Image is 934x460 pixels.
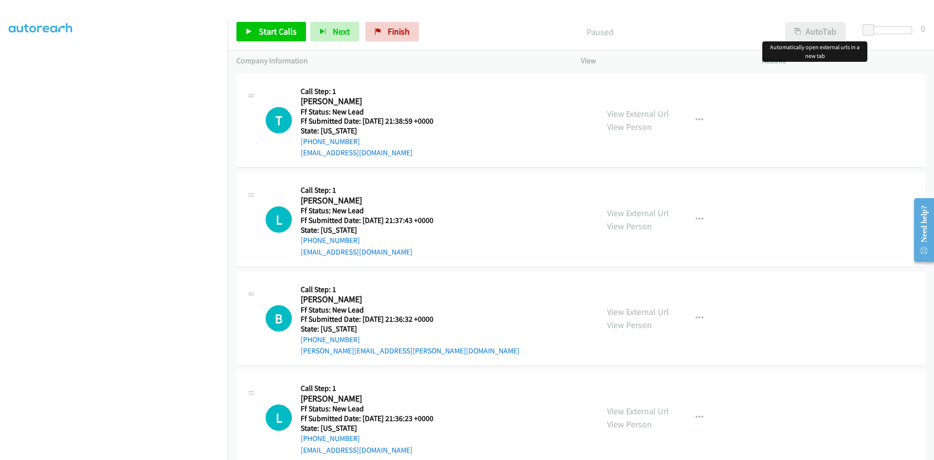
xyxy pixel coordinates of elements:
[266,107,292,133] h1: T
[607,207,669,219] a: View External Url
[301,96,446,107] h2: [PERSON_NAME]
[266,305,292,331] div: The call is yet to be attempted
[301,445,413,455] a: [EMAIL_ADDRESS][DOMAIN_NAME]
[388,26,410,37] span: Finish
[607,319,652,331] a: View Person
[301,314,520,324] h5: Ff Submitted Date: [DATE] 21:36:32 +0000
[607,419,652,430] a: View Person
[301,236,360,245] a: [PHONE_NUMBER]
[310,22,359,41] button: Next
[301,294,446,305] h2: [PERSON_NAME]
[607,306,669,317] a: View External Url
[266,206,292,233] h1: L
[785,22,845,41] button: AutoTab
[301,247,413,257] a: [EMAIL_ADDRESS][DOMAIN_NAME]
[301,148,413,157] a: [EMAIL_ADDRESS][DOMAIN_NAME]
[301,335,360,344] a: [PHONE_NUMBER]
[301,126,446,136] h5: State: [US_STATE]
[301,116,446,126] h5: Ff Submitted Date: [DATE] 21:38:59 +0000
[266,305,292,331] h1: B
[301,216,446,225] h5: Ff Submitted Date: [DATE] 21:37:43 +0000
[432,25,768,38] p: Paused
[607,221,652,232] a: View Person
[266,206,292,233] div: The call is yet to be attempted
[301,305,520,315] h5: Ff Status: New Lead
[266,405,292,431] h1: L
[607,108,669,119] a: View External Url
[301,434,360,443] a: [PHONE_NUMBER]
[921,22,925,35] div: 0
[236,55,563,67] p: Company Information
[301,404,446,414] h5: Ff Status: New Lead
[906,191,934,269] iframe: Resource Center
[301,285,520,294] h5: Call Step: 1
[333,26,350,37] span: Next
[301,423,446,433] h5: State: [US_STATE]
[301,87,446,96] h5: Call Step: 1
[301,185,446,195] h5: Call Step: 1
[762,41,867,62] div: Automatically open external urls in a new tab
[867,26,912,34] div: Delay between calls (in seconds)
[301,346,520,355] a: [PERSON_NAME][EMAIL_ADDRESS][PERSON_NAME][DOMAIN_NAME]
[266,107,292,133] div: The call is yet to be attempted
[607,121,652,132] a: View Person
[301,107,446,117] h5: Ff Status: New Lead
[301,225,446,235] h5: State: [US_STATE]
[236,22,306,41] a: Start Calls
[266,405,292,431] div: The call is yet to be attempted
[301,195,446,206] h2: [PERSON_NAME]
[259,26,297,37] span: Start Calls
[301,137,360,146] a: [PHONE_NUMBER]
[365,22,419,41] a: Finish
[301,206,446,216] h5: Ff Status: New Lead
[301,324,520,334] h5: State: [US_STATE]
[301,414,446,423] h5: Ff Submitted Date: [DATE] 21:36:23 +0000
[301,393,446,405] h2: [PERSON_NAME]
[762,55,925,67] p: Actions
[607,405,669,417] a: View External Url
[301,384,446,393] h5: Call Step: 1
[581,55,744,67] p: View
